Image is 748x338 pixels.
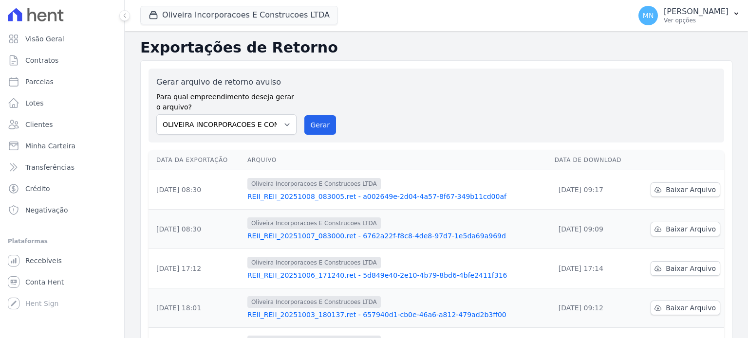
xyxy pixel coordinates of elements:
[666,264,716,273] span: Baixar Arquivo
[4,136,120,156] a: Minha Carteira
[149,249,243,288] td: [DATE] 17:12
[149,150,243,170] th: Data da Exportação
[8,235,116,247] div: Plataformas
[4,93,120,113] a: Lotes
[664,7,729,17] p: [PERSON_NAME]
[149,170,243,210] td: [DATE] 08:30
[25,98,44,108] span: Lotes
[664,17,729,24] p: Ver opções
[651,182,720,197] a: Baixar Arquivo
[247,310,547,320] a: REII_REII_20251003_180137.ret - 657940d1-cb0e-46a6-a812-479ad2b3ff00
[156,76,297,88] label: Gerar arquivo de retorno avulso
[25,256,62,266] span: Recebíveis
[25,55,58,65] span: Contratos
[247,231,547,241] a: REII_REII_20251007_083000.ret - 6762a22f-f8c8-4de8-97d7-1e5da69a969d
[25,277,64,287] span: Conta Hent
[551,150,636,170] th: Data de Download
[4,115,120,134] a: Clientes
[4,158,120,177] a: Transferências
[25,77,54,87] span: Parcelas
[247,296,381,308] span: Oliveira Incorporacoes E Construcoes LTDA
[25,162,75,172] span: Transferências
[25,141,75,151] span: Minha Carteira
[4,29,120,49] a: Visão Geral
[149,210,243,249] td: [DATE] 08:30
[631,2,748,29] button: MN [PERSON_NAME] Ver opções
[25,34,64,44] span: Visão Geral
[551,249,636,288] td: [DATE] 17:14
[247,217,381,229] span: Oliveira Incorporacoes E Construcoes LTDA
[551,170,636,210] td: [DATE] 09:17
[666,185,716,195] span: Baixar Arquivo
[4,179,120,198] a: Crédito
[4,200,120,220] a: Negativação
[4,272,120,292] a: Conta Hent
[247,257,381,268] span: Oliveira Incorporacoes E Construcoes LTDA
[643,12,654,19] span: MN
[651,222,720,236] a: Baixar Arquivo
[247,270,547,280] a: REII_REII_20251006_171240.ret - 5d849e40-2e10-4b79-8bd6-4bfe2411f316
[243,150,551,170] th: Arquivo
[666,224,716,234] span: Baixar Arquivo
[140,6,338,24] button: Oliveira Incorporacoes E Construcoes LTDA
[551,288,636,328] td: [DATE] 09:12
[156,88,297,112] label: Para qual empreendimento deseja gerar o arquivo?
[247,192,547,201] a: REII_REII_20251008_083005.ret - a002649e-2d04-4a57-8f67-349b11cd00af
[247,178,381,190] span: Oliveira Incorporacoes E Construcoes LTDA
[4,51,120,70] a: Contratos
[551,210,636,249] td: [DATE] 09:09
[651,261,720,276] a: Baixar Arquivo
[140,39,732,56] h2: Exportações de Retorno
[149,288,243,328] td: [DATE] 18:01
[4,251,120,270] a: Recebíveis
[25,184,50,194] span: Crédito
[651,301,720,315] a: Baixar Arquivo
[304,115,337,135] button: Gerar
[4,72,120,91] a: Parcelas
[25,205,68,215] span: Negativação
[666,303,716,313] span: Baixar Arquivo
[25,120,53,129] span: Clientes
